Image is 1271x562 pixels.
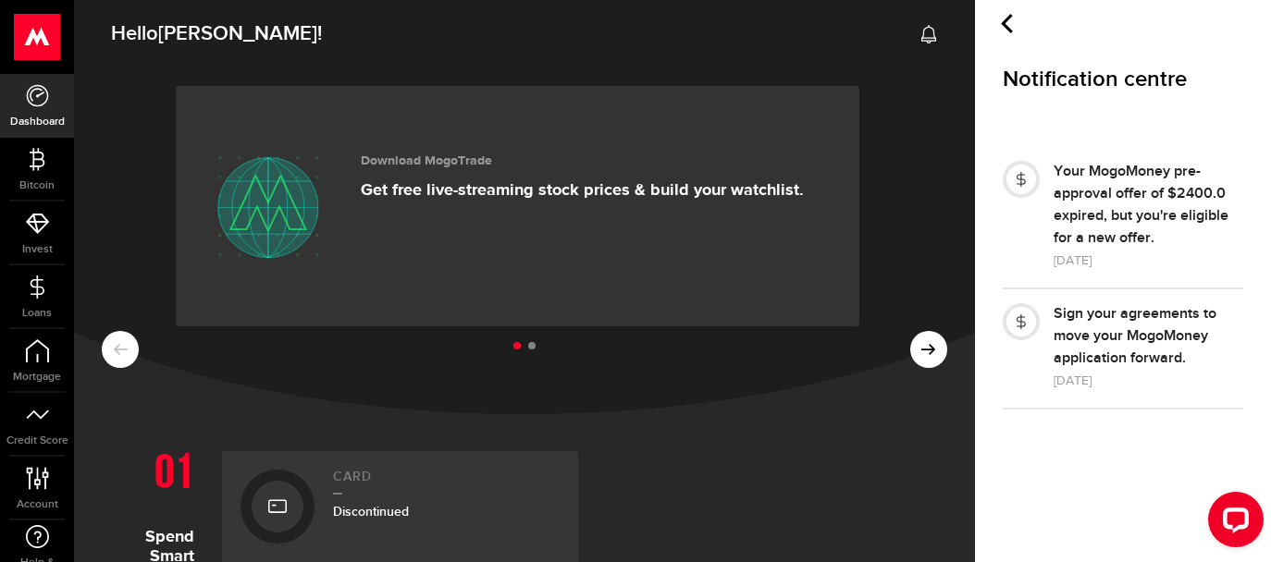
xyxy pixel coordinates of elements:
div: Sign your agreements to move your MogoMoney application forward. [1054,303,1243,370]
div: Your MogoMoney pre-approval offer of $2400.0 expired, but you're eligible for a new offer. [1054,161,1243,250]
iframe: LiveChat chat widget [1193,484,1271,562]
span: Discontinued [333,504,409,519]
span: Hello ! [111,15,322,54]
a: Download MogoTrade Get free live-streaming stock prices & build your watchlist. [176,86,859,326]
div: [DATE] [1054,250,1243,272]
p: Get free live-streaming stock prices & build your watchlist. [361,180,804,201]
div: [DATE] [1054,370,1243,392]
span: [PERSON_NAME] [158,21,317,46]
span: Notification centre [1003,65,1187,93]
h3: Download MogoTrade [361,153,804,169]
h2: Card [333,470,560,495]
